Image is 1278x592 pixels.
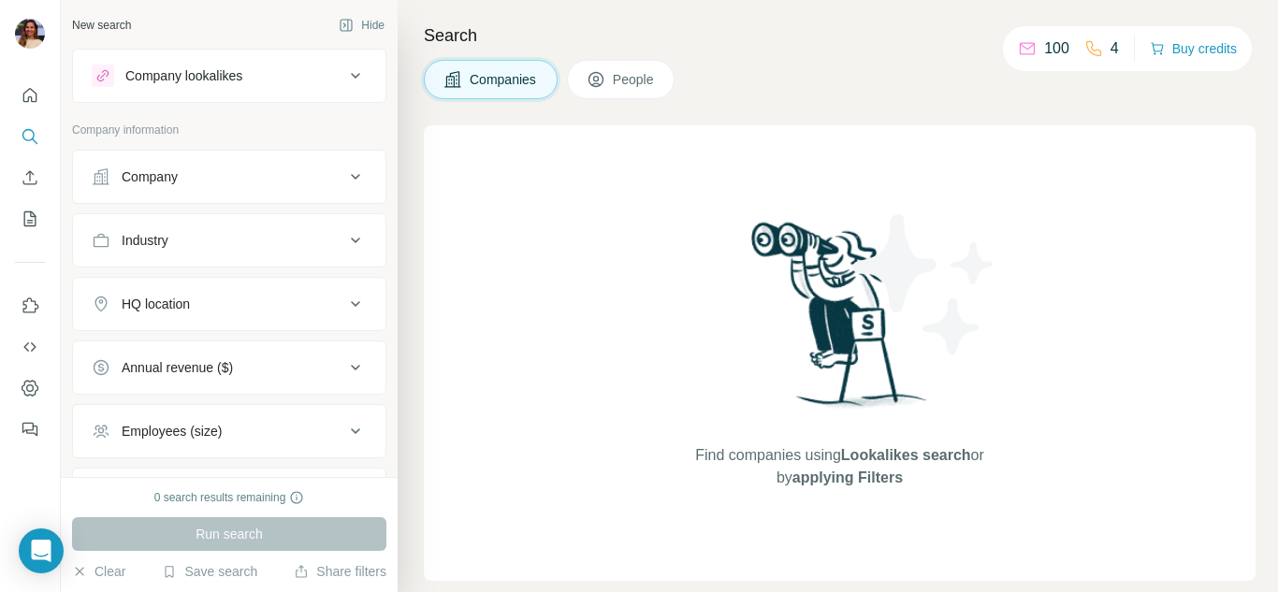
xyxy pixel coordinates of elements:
button: Use Surfe API [15,330,45,364]
img: Surfe Illustration - Woman searching with binoculars [743,217,937,426]
button: Buy credits [1150,36,1237,62]
div: Company lookalikes [125,66,242,85]
div: HQ location [122,295,190,313]
button: Employees (size) [73,409,385,454]
button: Company [73,154,385,199]
button: Clear [72,562,125,581]
img: Surfe Illustration - Stars [840,200,1009,368]
span: Companies [470,70,538,89]
button: Save search [162,562,257,581]
button: Company lookalikes [73,53,385,98]
div: Annual revenue ($) [122,358,233,377]
span: applying Filters [792,469,903,485]
span: Find companies using or by [690,444,989,489]
button: Feedback [15,412,45,446]
button: Use Surfe on LinkedIn [15,289,45,323]
button: Quick start [15,79,45,112]
div: Employees (size) [122,422,222,440]
button: Technologies [73,472,385,517]
div: Industry [122,231,168,250]
button: Share filters [294,562,386,581]
button: Hide [326,11,398,39]
img: Avatar [15,19,45,49]
button: HQ location [73,282,385,326]
button: Industry [73,218,385,263]
p: 4 [1111,37,1119,60]
div: Open Intercom Messenger [19,528,64,573]
div: New search [72,17,131,34]
button: Search [15,120,45,153]
p: 100 [1044,37,1069,60]
span: Lookalikes search [841,447,971,463]
p: Company information [72,122,386,138]
button: Enrich CSV [15,161,45,195]
button: Annual revenue ($) [73,345,385,390]
h4: Search [424,22,1256,49]
button: Dashboard [15,371,45,405]
div: 0 search results remaining [154,489,305,506]
button: My lists [15,202,45,236]
div: Company [122,167,178,186]
span: People [613,70,656,89]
